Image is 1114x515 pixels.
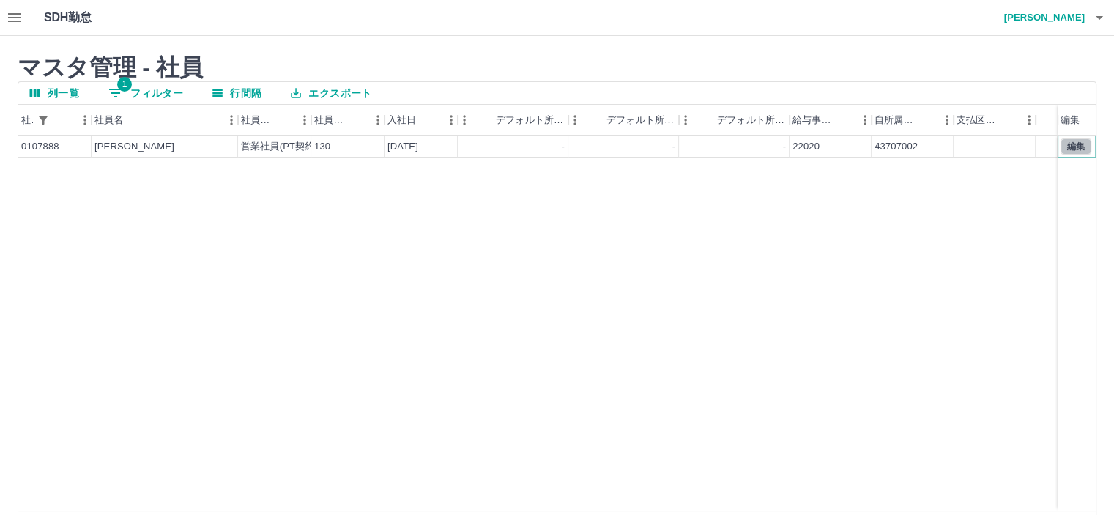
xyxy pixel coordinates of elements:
div: 社員名 [92,105,238,136]
button: ソート [475,110,496,130]
button: ソート [998,110,1018,130]
div: 支払区分コード [957,105,998,136]
button: 列選択 [18,82,91,104]
div: 1件のフィルターを適用中 [33,110,53,130]
div: [DATE] [387,140,418,154]
button: ソート [273,110,294,130]
div: 自所属契約コード [875,105,916,136]
div: 支払区分コード [954,105,1036,136]
div: 0107888 [21,140,59,154]
div: 社員名 [94,105,123,136]
button: メニュー [220,109,242,131]
button: メニュー [936,109,958,131]
button: ソート [346,110,367,130]
button: メニュー [367,109,389,131]
div: 入社日 [385,105,458,136]
div: 社員区分コード [311,105,385,136]
button: メニュー [854,109,876,131]
div: デフォルト所定開始時刻 [458,105,568,136]
div: 社員区分 [241,105,273,136]
div: デフォルト所定開始時刻 [496,105,565,136]
div: [PERSON_NAME] [94,140,174,154]
div: 130 [314,140,330,154]
div: - [783,140,786,154]
button: フィルター表示 [33,110,53,130]
span: 1 [117,77,132,92]
button: エクスポート [279,82,383,104]
div: デフォルト所定休憩時間 [679,105,790,136]
div: デフォルト所定休憩時間 [717,105,787,136]
div: - [672,140,675,154]
button: ソート [833,110,854,130]
div: 社員区分 [238,105,311,136]
div: 社員番号 [18,105,92,136]
div: デフォルト所定終業時刻 [606,105,676,136]
button: メニュー [1018,109,1040,131]
div: 給与事業所コード [790,105,872,136]
button: ソート [416,110,437,130]
div: 入社日 [387,105,416,136]
button: ソート [586,110,606,130]
button: メニュー [294,109,316,131]
button: フィルター表示 [97,82,195,104]
div: 編集 [1061,105,1080,136]
button: 編集 [1061,138,1091,155]
button: ソート [53,110,74,130]
div: デフォルト所定終業時刻 [568,105,679,136]
div: 43707002 [875,140,918,154]
div: 給与事業所コード [792,105,833,136]
button: ソート [123,110,144,130]
button: メニュー [440,109,462,131]
button: 行間隔 [201,82,273,104]
div: 自所属契約コード [872,105,954,136]
h2: マスタ管理 - 社員 [18,53,1096,81]
div: 22020 [792,140,820,154]
button: メニュー [74,109,96,131]
div: 編集 [1058,105,1096,136]
div: 営業社員(PT契約) [241,140,318,154]
div: 社員番号 [21,105,33,136]
button: ソート [916,110,936,130]
button: ソート [697,110,717,130]
div: - [562,140,565,154]
div: 社員区分コード [314,105,346,136]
